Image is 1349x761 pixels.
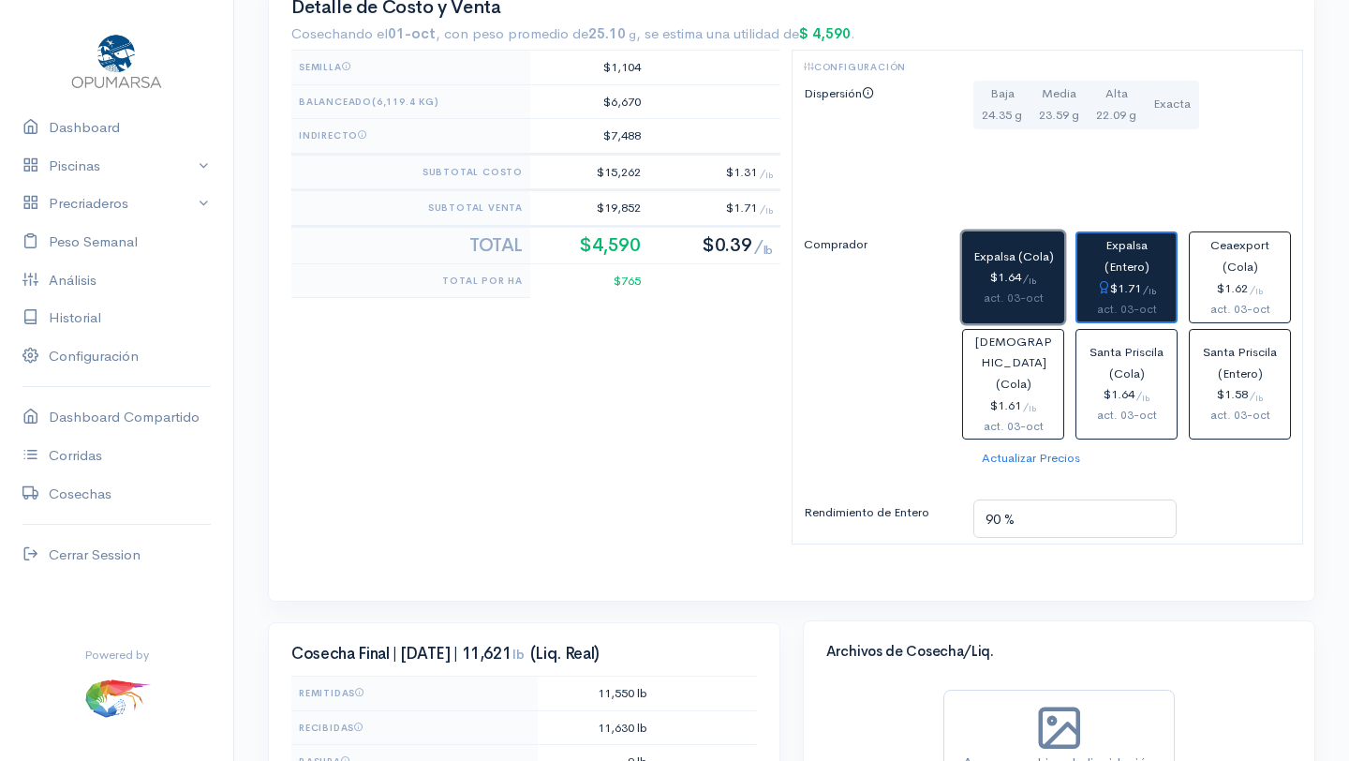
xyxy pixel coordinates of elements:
[799,24,851,42] strong: $ 4,590
[388,24,436,42] strong: 01-oct
[1042,85,1076,101] span: Media
[1143,282,1156,295] span: /
[971,417,1056,437] div: act. 03-oct
[1023,271,1036,284] span: /
[804,62,1291,72] h6: Configuración
[1084,384,1169,406] div: $1.64
[971,267,1056,289] div: $1.64
[1096,107,1136,123] small: 22.09 g
[962,329,1064,440] button: [DEMOGRAPHIC_DATA] (Cola)$1.61/lbact. 03-oct
[1197,406,1282,425] div: act. 03-oct
[793,500,962,530] label: Rendimiento de Entero
[291,154,530,190] th: Subtotal Costo
[754,236,773,256] span: /
[1255,287,1263,296] sub: lb
[291,263,530,297] th: Total Por Ha
[83,664,151,731] img: ...
[530,263,648,297] td: $765
[291,190,530,227] th: Subtotal Venta
[971,395,1056,417] div: $1.61
[299,235,523,256] h2: Total
[291,710,538,745] th: Recibidas
[1142,394,1149,403] sub: lb
[1250,282,1263,295] span: /
[1029,404,1036,413] sub: lb
[512,646,524,663] span: lb
[1189,329,1291,440] button: Santa Priscila (Entero)$1.58/lbact. 03-oct
[763,243,773,258] sub: lb
[530,190,648,227] td: $19,852
[973,445,1089,472] button: Actualizar Precios
[1153,96,1191,112] span: Exacta
[975,334,1052,393] span: [DEMOGRAPHIC_DATA] (Cola)
[291,677,538,711] th: Remitidas
[973,81,1030,129] button: Baja24.35 g
[971,289,1056,308] div: act. 03-oct
[291,84,530,119] th: Balanceado
[538,677,655,711] td: 11,550 lb
[982,107,1022,123] small: 24.35 g
[1075,329,1178,440] button: Santa Priscila (Cola)$1.64/lbact. 03-oct
[1145,81,1199,129] button: Exacta
[1136,388,1149,401] span: /
[1197,300,1282,320] div: act. 03-oct
[648,190,780,227] td: $1.71
[372,96,439,108] span: (6,119.4 kg)
[1090,344,1164,381] span: Santa Priscila (Cola)
[1250,388,1263,401] span: /
[760,166,773,179] span: /
[1104,237,1149,275] span: Expalsa (Entero)
[990,85,1015,101] span: Baja
[1197,278,1282,300] div: $1.62
[629,26,636,42] small: g
[648,154,780,190] td: $1.31
[1210,237,1269,275] span: Ceaexport (Cola)
[1085,300,1168,320] div: act. 03-oct
[291,51,530,85] th: Semilla
[760,201,773,215] span: /
[1197,384,1282,406] div: $1.58
[530,51,648,85] td: $1,104
[67,30,166,90] img: Opumarsa
[530,84,648,119] td: $6,670
[962,231,1064,322] button: Expalsa (Cola)$1.64/lbact. 03-oct
[765,206,773,216] sub: lb
[793,81,962,203] label: Dispersión
[1030,81,1088,129] button: Media23.59 g
[538,235,641,256] h2: $4,590
[291,119,530,155] th: Indirecto
[1105,85,1128,101] span: Alta
[530,644,600,664] span: (Liq. Real)
[656,235,773,256] h2: $0.39
[1075,231,1178,322] button: Expalsa (Entero)$1.71/lbact. 03-oct
[1085,278,1168,300] div: $1.71
[291,23,1292,45] div: Cosechando el , con peso promedio de , se estima una utilidad de .
[1088,81,1145,129] button: Alta22.09 g
[530,154,648,190] td: $15,262
[1255,394,1263,403] sub: lb
[1023,399,1036,412] span: /
[793,231,962,437] label: Comprador
[291,646,757,664] h3: Cosecha Final | [DATE] | 11,621
[1039,107,1079,123] small: 23.59 g
[538,710,655,745] td: 11,630 lb
[1203,344,1277,381] span: Santa Priscila (Entero)
[1084,406,1169,425] div: act. 03-oct
[1189,231,1291,322] button: Ceaexport (Cola)$1.62/lbact. 03-oct
[765,171,773,180] sub: lb
[1029,276,1036,286] sub: lb
[1149,287,1156,296] sub: lb
[826,644,1292,660] h4: Archivos de Cosecha/Liq.
[588,24,636,42] strong: 25.10
[973,248,1054,264] span: Expalsa (Cola)
[530,119,648,155] td: $7,488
